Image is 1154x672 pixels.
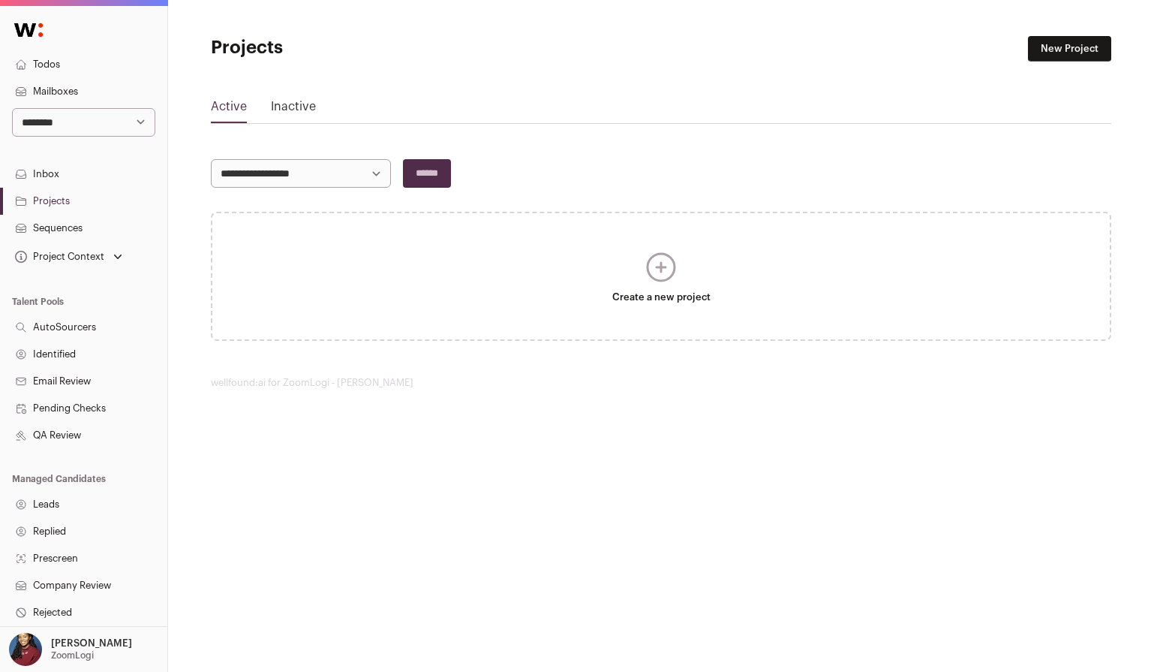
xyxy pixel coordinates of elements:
button: Open dropdown [6,633,135,666]
a: Create a new project [211,212,1111,341]
h1: Projects [211,36,511,60]
button: Open dropdown [12,246,125,267]
img: Wellfound [6,15,51,45]
p: [PERSON_NAME] [51,637,132,649]
div: Project Context [12,251,104,263]
p: ZoomLogi [51,649,94,661]
a: New Project [1028,36,1111,62]
a: Inactive [271,98,316,122]
span: Create a new project [248,291,1074,303]
img: 10010497-medium_jpg [9,633,42,666]
a: Active [211,98,247,122]
footer: wellfound:ai for ZoomLogi - [PERSON_NAME] [211,377,1111,389]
